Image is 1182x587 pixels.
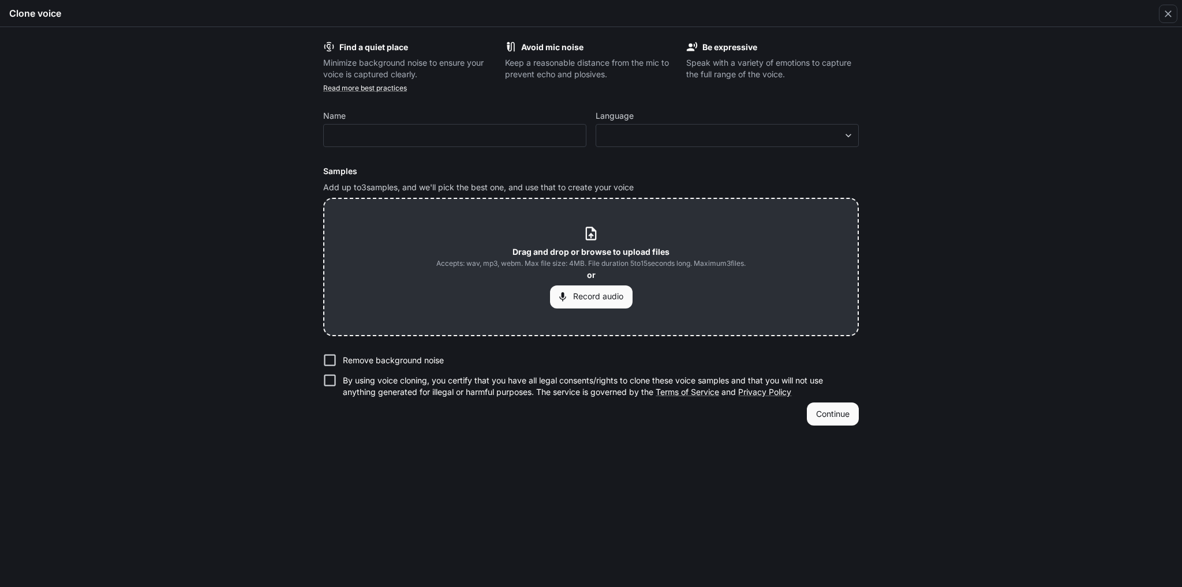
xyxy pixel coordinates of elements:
[343,355,444,366] p: Remove background noise
[9,7,61,20] h5: Clone voice
[323,112,346,120] p: Name
[702,42,757,52] b: Be expressive
[505,57,678,80] p: Keep a reasonable distance from the mic to prevent echo and plosives.
[343,375,850,398] p: By using voice cloning, you certify that you have all legal consents/rights to clone these voice ...
[807,402,859,426] button: Continue
[323,84,407,92] a: Read more best practices
[513,247,669,257] b: Drag and drop or browse to upload files
[323,57,496,80] p: Minimize background noise to ensure your voice is captured clearly.
[656,387,719,397] a: Terms of Service
[596,130,858,141] div: ​
[436,258,746,269] span: Accepts: wav, mp3, webm. Max file size: 4MB. File duration 5 to 15 seconds long. Maximum 3 files.
[339,42,408,52] b: Find a quiet place
[521,42,583,52] b: Avoid mic noise
[323,182,859,193] p: Add up to 3 samples, and we'll pick the best one, and use that to create your voice
[596,112,634,120] p: Language
[738,387,791,397] a: Privacy Policy
[587,270,596,280] b: or
[550,285,633,308] button: Record audio
[686,57,859,80] p: Speak with a variety of emotions to capture the full range of the voice.
[323,165,859,177] h6: Samples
